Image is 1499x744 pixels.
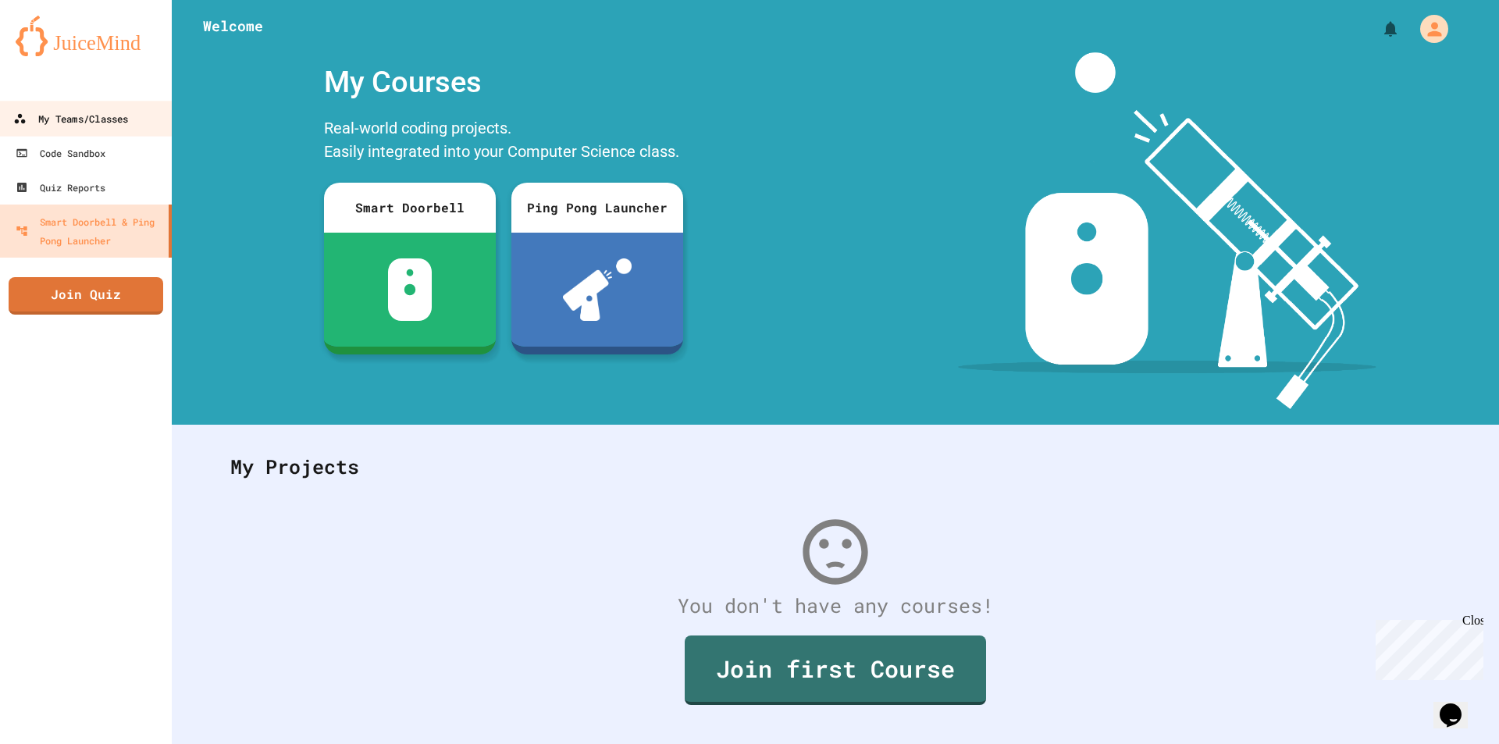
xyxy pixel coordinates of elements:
[215,436,1456,497] div: My Projects
[16,212,162,250] div: Smart Doorbell & Ping Pong Launcher
[316,52,691,112] div: My Courses
[1369,614,1483,680] iframe: chat widget
[316,112,691,171] div: Real-world coding projects. Easily integrated into your Computer Science class.
[324,183,496,233] div: Smart Doorbell
[1404,11,1452,47] div: My Account
[685,635,986,705] a: Join first Course
[6,6,108,99] div: Chat with us now!Close
[13,109,128,129] div: My Teams/Classes
[563,258,632,321] img: ppl-with-ball.png
[16,16,156,56] img: logo-orange.svg
[958,52,1376,409] img: banner-image-my-projects.png
[16,178,105,197] div: Quiz Reports
[16,144,105,162] div: Code Sandbox
[1433,682,1483,728] iframe: chat widget
[215,591,1456,621] div: You don't have any courses!
[1352,16,1404,42] div: My Notifications
[388,258,433,321] img: sdb-white.svg
[511,183,683,233] div: Ping Pong Launcher
[9,277,163,315] a: Join Quiz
